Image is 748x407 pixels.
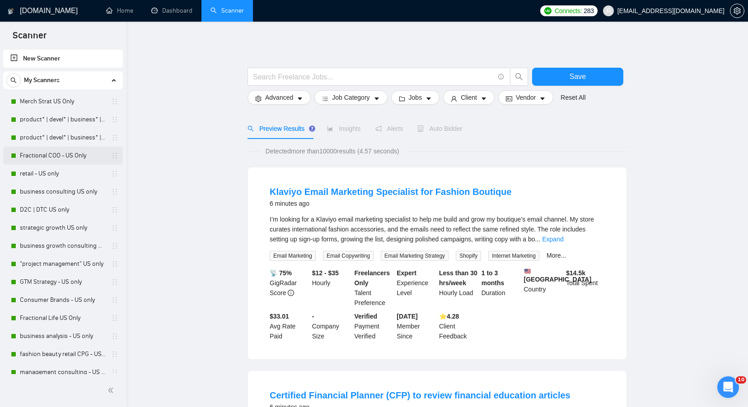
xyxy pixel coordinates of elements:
[270,187,512,197] a: Klaviyo Email Marketing Specialist for Fashion Boutique
[439,313,459,320] b: ⭐️ 4.28
[270,313,289,320] b: $33.01
[322,95,328,102] span: bars
[374,95,380,102] span: caret-down
[355,313,378,320] b: Verified
[417,125,462,132] span: Auto Bidder
[111,134,118,141] span: holder
[397,269,416,277] b: Expert
[542,236,563,243] a: Expand
[111,98,118,105] span: holder
[532,68,623,86] button: Save
[730,4,744,18] button: setting
[417,125,424,132] span: robot
[391,90,440,105] button: folderJobscaret-down
[111,351,118,358] span: holder
[481,95,487,102] span: caret-down
[248,125,254,132] span: search
[327,125,333,132] span: area-chart
[20,165,106,183] a: retail - US only
[111,224,118,231] span: holder
[268,311,310,341] div: Avg Rate Paid
[510,68,528,86] button: search
[20,147,106,165] a: Fractional COO - US Only
[437,268,480,308] div: Hourly Load
[20,237,106,255] a: business growth consulting US only
[397,313,417,320] b: [DATE]
[297,95,303,102] span: caret-down
[111,242,118,250] span: holder
[570,71,586,82] span: Save
[312,313,314,320] b: -
[524,268,531,274] img: 🇺🇸
[717,376,739,398] iframe: Intercom live chat
[270,216,594,243] span: I’m looking for a Klaviyo email marketing specialist to help me build and grow my boutique’s emai...
[111,369,118,376] span: holder
[506,95,512,102] span: idcard
[399,95,405,102] span: folder
[111,206,118,213] span: holder
[111,314,118,322] span: holder
[535,236,541,243] span: ...
[210,7,244,14] a: searchScanner
[488,251,539,261] span: Internet Marketing
[395,311,437,341] div: Member Since
[310,268,353,308] div: Hourly
[564,268,607,308] div: Total Spent
[255,95,262,102] span: setting
[522,268,565,308] div: Country
[111,116,118,123] span: holder
[544,7,552,14] img: upwork-logo.png
[10,50,116,68] a: New Scanner
[409,92,422,102] span: Jobs
[498,90,553,105] button: idcardVendorcaret-down
[437,311,480,341] div: Client Feedback
[555,6,582,16] span: Connects:
[566,269,585,277] b: $ 14.5k
[314,90,387,105] button: barsJob Categorycaret-down
[332,92,369,102] span: Job Category
[443,90,495,105] button: userClientcaret-down
[6,73,21,88] button: search
[270,214,605,244] div: I’m looking for a Klaviyo email marketing specialist to help me build and grow my boutique’s emai...
[111,333,118,340] span: holder
[7,77,20,83] span: search
[381,251,449,261] span: Email Marketing Strategy
[270,269,292,277] b: 📡 75%
[111,278,118,286] span: holder
[24,71,60,89] span: My Scanners
[375,125,382,132] span: notification
[111,260,118,268] span: holder
[353,311,395,341] div: Payment Verified
[451,95,457,102] span: user
[248,90,311,105] button: settingAdvancedcaret-down
[111,188,118,195] span: holder
[111,152,118,159] span: holder
[270,251,316,261] span: Email Marketing
[375,125,403,132] span: Alerts
[20,201,106,219] a: D2C | DTC US only
[482,269,505,287] b: 1 to 3 months
[20,92,106,111] a: Merch Strat US Only
[353,268,395,308] div: Talent Preference
[605,8,612,14] span: user
[355,269,390,287] b: Freelancers Only
[425,95,432,102] span: caret-down
[268,268,310,308] div: GigRadar Score
[20,345,106,363] a: fashion beauty retail CPG - US only
[439,269,477,287] b: Less than 30 hrs/week
[20,273,106,291] a: GTM Strategy - US only
[108,386,117,395] span: double-left
[730,7,744,14] a: setting
[327,125,360,132] span: Insights
[253,71,494,83] input: Search Freelance Jobs...
[498,74,504,80] span: info-circle
[20,291,106,309] a: Consumer Brands - US only
[547,252,566,259] a: More...
[736,376,746,384] span: 10
[248,125,313,132] span: Preview Results
[539,95,546,102] span: caret-down
[111,170,118,177] span: holder
[561,92,585,102] a: Reset All
[111,296,118,304] span: holder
